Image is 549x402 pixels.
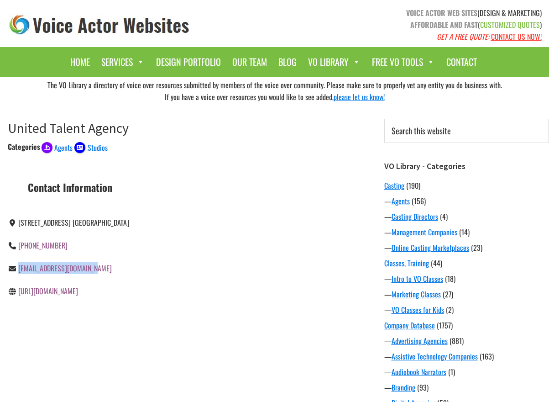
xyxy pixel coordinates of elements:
a: VO Classes for Kids [392,304,444,315]
div: — [384,227,549,238]
p: (DESIGN & MARKETING) ( ) [282,7,542,42]
div: — [384,289,549,300]
h3: VO Library - Categories [384,161,549,171]
a: Studios [74,141,108,152]
span: (4) [440,211,448,222]
h1: United Talent Agency [8,120,350,136]
span: (156) [412,196,426,206]
div: — [384,335,549,346]
a: Blog [274,52,301,72]
a: Home [66,52,94,72]
span: (190) [406,180,420,191]
a: Management Companies [392,227,457,238]
div: — [384,196,549,206]
span: [STREET_ADDRESS] [GEOGRAPHIC_DATA] [18,217,129,228]
div: The VO Library a directory of voice over resources submitted by members of the voice over communi... [1,77,549,105]
input: Search this website [384,119,549,143]
div: — [384,211,549,222]
a: Agents [392,196,410,206]
a: Marketing Classes [392,289,441,300]
em: GET A FREE QUOTE: [437,31,489,42]
span: CUSTOMIZED QUOTES [480,19,540,30]
span: Contact Information [18,179,123,196]
a: Intro to VO Classes [392,273,443,284]
a: Classes, Training [384,258,429,269]
img: voice_actor_websites_logo [8,13,191,37]
a: Agents [42,141,73,152]
a: Online Casting Marketplaces [392,242,469,253]
a: [URL][DOMAIN_NAME] [18,286,78,296]
span: (881) [450,335,464,346]
a: Casting [384,180,404,191]
a: please let us know! [334,91,385,102]
a: CONTACT US NOW! [491,31,542,42]
div: — [384,382,549,393]
a: Free VO Tools [367,52,439,72]
a: Branding [392,382,415,393]
span: (2) [446,304,454,315]
a: Services [97,52,149,72]
a: Audiobook Narrators [392,366,446,377]
a: Contact [442,52,481,72]
a: Design Portfolio [152,52,225,72]
strong: AFFORDABLE AND FAST [410,19,478,30]
div: — [384,273,549,284]
span: Agents [54,142,73,153]
a: [EMAIL_ADDRESS][DOMAIN_NAME] [18,263,112,274]
div: — [384,304,549,315]
article: United Talent Agency [8,120,350,317]
a: [PHONE_NUMBER] [18,240,68,251]
a: Advertising Agencies [392,335,448,346]
span: (18) [445,273,455,284]
strong: VOICE ACTOR WEB SITES [406,7,477,18]
a: Our Team [228,52,272,72]
span: (93) [417,382,429,393]
div: — [384,366,549,377]
div: — [384,351,549,362]
div: Categories [8,141,40,152]
span: Studios [88,142,108,153]
span: (1757) [437,320,453,331]
span: (1) [448,366,455,377]
a: VO Library [303,52,365,72]
a: Casting Directors [392,211,438,222]
span: (23) [471,242,482,253]
span: (14) [459,227,470,238]
div: — [384,242,549,253]
span: (163) [480,351,494,362]
a: Assistive Technology Companies [392,351,478,362]
a: Company Database [384,320,435,331]
span: (27) [443,289,453,300]
span: (44) [431,258,442,269]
